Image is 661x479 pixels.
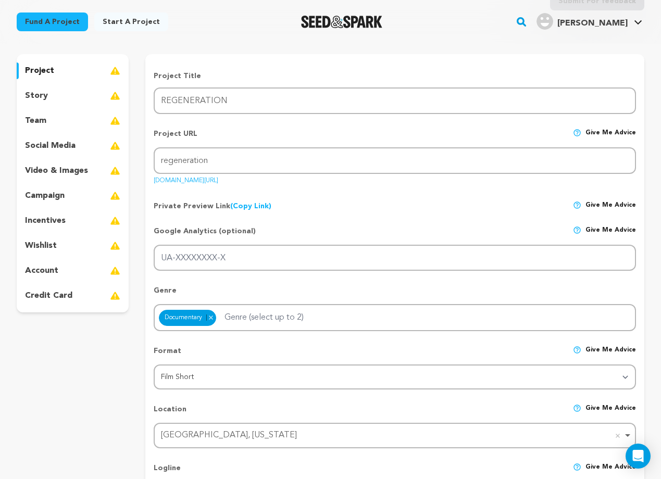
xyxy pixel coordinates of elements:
input: Project Name [154,87,636,114]
p: credit card [25,289,72,302]
img: help-circle.svg [573,226,581,234]
button: project [17,62,129,79]
p: campaign [25,190,65,202]
button: wishlist [17,237,129,254]
button: social media [17,137,129,154]
img: warning-full.svg [110,240,120,252]
span: Give me advice [585,129,636,147]
p: account [25,264,58,277]
p: Google Analytics (optional) [154,226,256,245]
img: warning-full.svg [110,140,120,152]
img: help-circle.svg [573,463,581,471]
img: warning-full.svg [110,264,120,277]
p: incentives [25,215,66,227]
button: story [17,87,129,104]
p: Format [154,346,181,364]
p: Project URL [154,129,197,147]
button: video & images [17,162,129,179]
span: [PERSON_NAME] [557,19,628,28]
a: [DOMAIN_NAME][URL] [154,173,218,184]
img: help-circle.svg [573,129,581,137]
span: Give me advice [585,226,636,245]
p: video & images [25,165,88,177]
button: Remove item: Los Angeles, California [613,431,623,441]
span: Give me advice [585,404,636,423]
div: Documentary [159,310,216,326]
button: incentives [17,212,129,229]
p: project [25,65,54,77]
img: warning-full.svg [110,165,120,177]
button: credit card [17,287,129,304]
span: Give me advice [585,346,636,364]
button: account [17,262,129,279]
div: Josselyn W.'s Profile [537,13,628,30]
p: social media [25,140,76,152]
a: Seed&Spark Homepage [301,16,383,28]
button: team [17,112,129,129]
span: Josselyn W.'s Profile [534,11,644,33]
input: UA-XXXXXXXX-X [154,245,636,271]
span: Give me advice [585,201,636,211]
img: user.png [537,13,553,30]
div: Open Intercom Messenger [626,444,651,469]
button: Remove item: 7 [206,314,215,321]
img: warning-full.svg [110,215,120,227]
img: help-circle.svg [573,346,581,354]
img: warning-full.svg [110,65,120,77]
a: (Copy Link) [230,203,271,210]
a: Fund a project [17,12,88,31]
img: warning-full.svg [110,190,120,202]
p: Location [154,404,186,423]
p: story [25,90,48,102]
p: wishlist [25,240,57,252]
p: Project Title [154,71,636,81]
input: Project URL [154,147,636,174]
img: warning-full.svg [110,90,120,102]
a: Start a project [94,12,168,31]
p: Genre [154,285,636,304]
a: Josselyn W.'s Profile [534,11,644,30]
p: team [25,115,46,127]
img: help-circle.svg [573,201,581,209]
img: Seed&Spark Logo Dark Mode [301,16,383,28]
img: warning-full.svg [110,289,120,302]
img: help-circle.svg [573,404,581,412]
img: warning-full.svg [110,115,120,127]
input: Genre (select up to 2) [218,307,326,324]
div: [GEOGRAPHIC_DATA], [US_STATE] [161,428,622,443]
p: Private Preview Link [154,201,271,211]
button: campaign [17,187,129,204]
